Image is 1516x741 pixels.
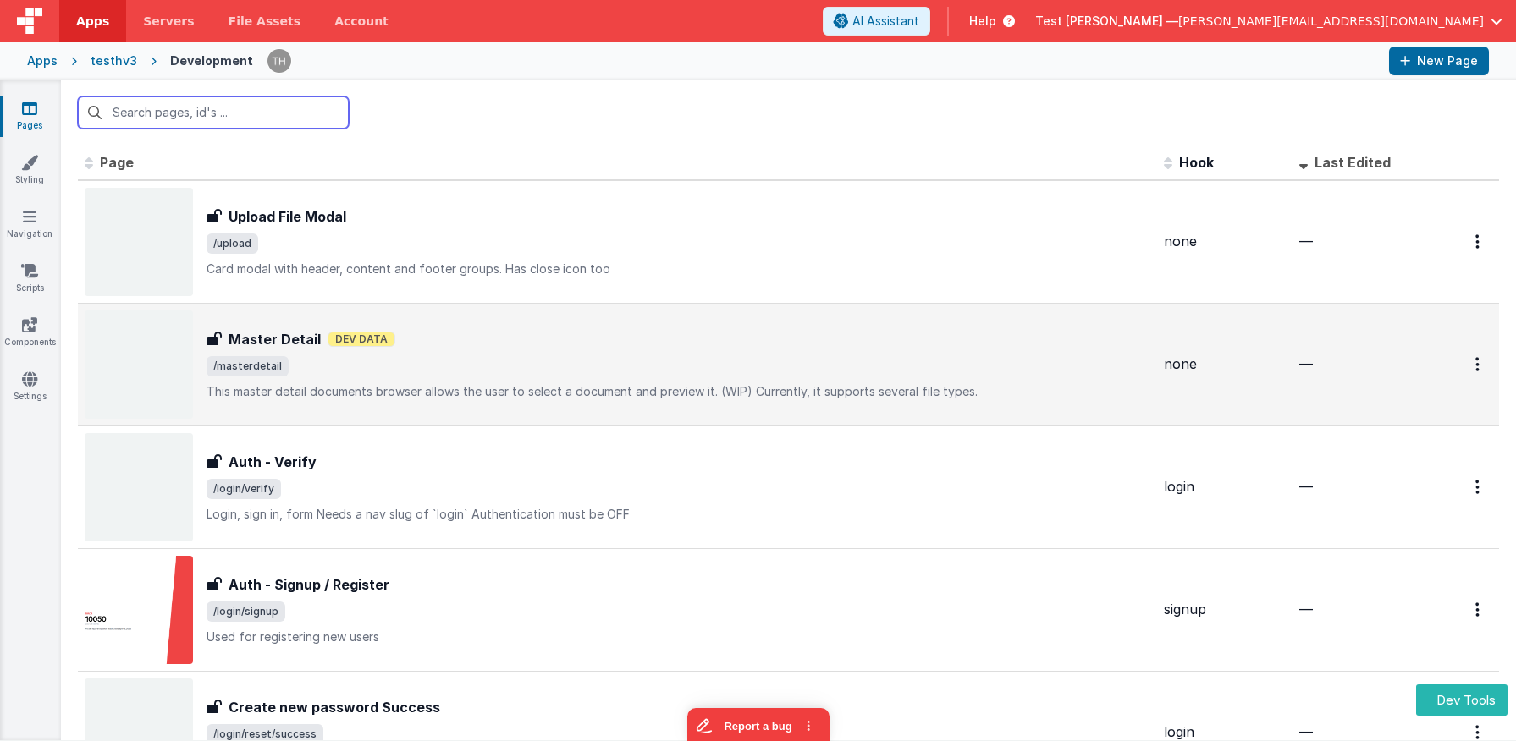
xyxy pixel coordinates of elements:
img: ead57bf6fa5a13d7836071c076fdf3ec [267,49,291,73]
h3: Create new password Success [229,697,440,717]
span: /upload [207,233,258,254]
span: Apps [76,13,109,30]
span: File Assets [229,13,301,30]
div: Development [170,52,253,69]
button: AI Assistant [823,7,930,36]
input: Search pages, id's ... [78,96,349,129]
span: — [1299,233,1313,250]
h3: Auth - Signup / Register [229,574,389,595]
span: Help [969,13,996,30]
span: Test [PERSON_NAME] — [1035,13,1178,30]
div: none [1164,354,1286,374]
p: Card modal with header, content and footer groups. Has close icon too [207,261,1150,277]
div: none [1164,232,1286,251]
button: Test [PERSON_NAME] — [PERSON_NAME][EMAIL_ADDRESS][DOMAIN_NAME] [1035,13,1502,30]
span: /masterdetail [207,356,289,376]
button: Options [1465,347,1492,381]
span: Dev Data [328,332,395,347]
button: Options [1465,224,1492,259]
button: New Page [1389,47,1489,75]
span: Servers [143,13,194,30]
button: Dev Tools [1416,684,1508,716]
p: Login, sign in, form Needs a nav slug of `login` Authentication must be OFF [207,506,1150,523]
p: This master detail documents browser allows the user to select a document and preview it. (WIP) C... [207,383,1150,400]
span: Hook [1179,154,1214,171]
div: testhv3 [91,52,137,69]
span: — [1299,601,1313,617]
span: — [1299,355,1313,372]
span: /login/verify [207,479,281,499]
span: — [1299,723,1313,740]
button: Options [1465,469,1492,504]
h3: Master Detail [229,329,321,349]
span: — [1299,478,1313,495]
p: Used for registering new users [207,628,1150,645]
div: login [1164,477,1286,497]
div: Apps [27,52,58,69]
span: Page [100,154,134,171]
div: signup [1164,600,1286,619]
span: /login/signup [207,601,285,622]
span: AI Assistant [852,13,919,30]
h3: Auth - Verify [229,452,317,472]
span: Last Edited [1315,154,1391,171]
h3: Upload File Modal [229,206,346,227]
span: [PERSON_NAME][EMAIL_ADDRESS][DOMAIN_NAME] [1178,13,1484,30]
button: Options [1465,592,1492,627]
